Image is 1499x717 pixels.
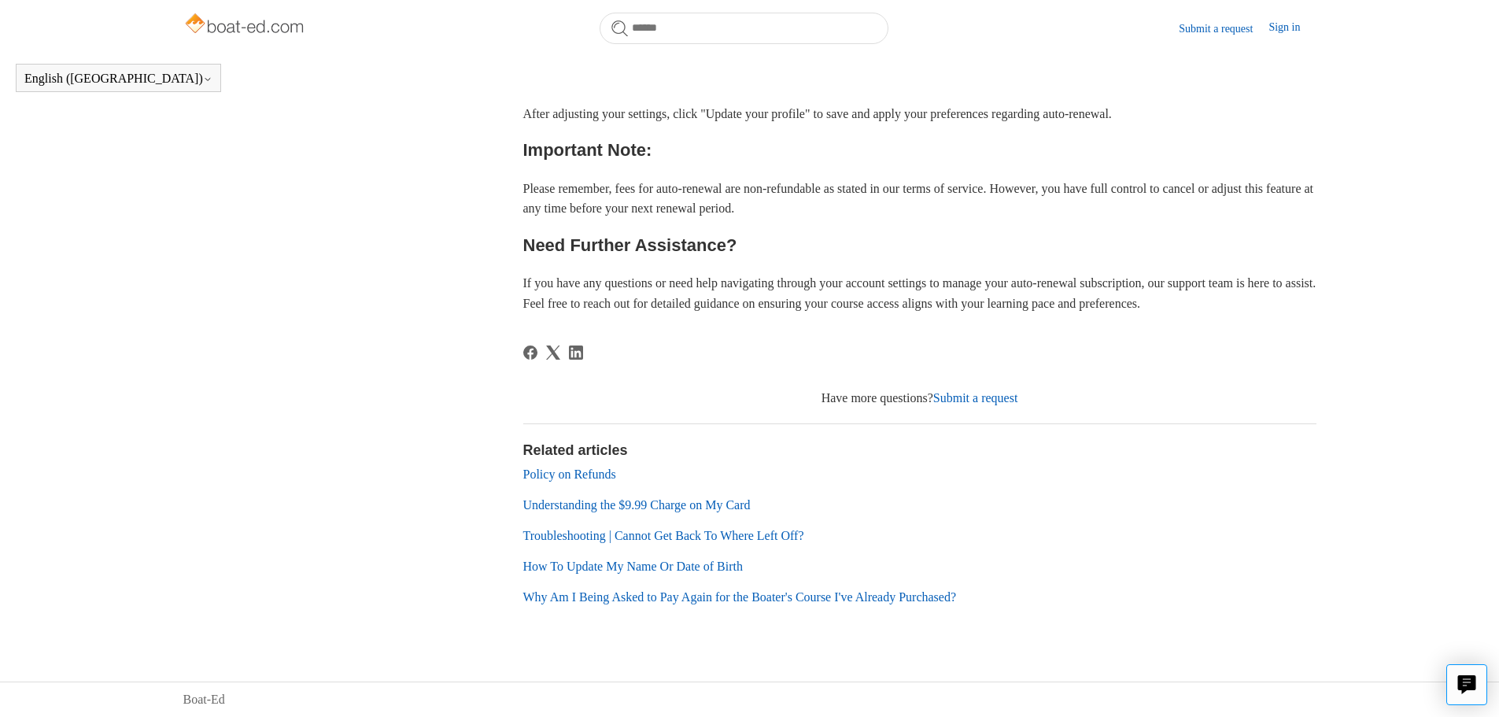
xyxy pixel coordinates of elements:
[546,346,560,360] svg: Share this page on X Corp
[523,560,743,573] a: How To Update My Name Or Date of Birth
[523,529,804,542] a: Troubleshooting | Cannot Get Back To Where Left Off?
[183,9,308,41] img: Boat-Ed Help Center home page
[523,590,957,604] a: Why Am I Being Asked to Pay Again for the Boater's Course I've Already Purchased?
[600,13,888,44] input: Search
[523,179,1316,219] p: Please remember, fees for auto-renewal are non-refundable as stated in our terms of service. Howe...
[523,231,1316,259] h2: Need Further Assistance?
[933,391,1018,405] a: Submit a request
[523,389,1316,408] div: Have more questions?
[183,690,225,709] a: Boat-Ed
[523,346,537,360] svg: Share this page on Facebook
[1446,664,1487,705] button: Live chat
[523,104,1316,124] p: After adjusting your settings, click "Update your profile" to save and apply your preferences reg...
[1179,20,1268,37] a: Submit a request
[24,72,212,86] button: English ([GEOGRAPHIC_DATA])
[569,346,583,360] a: LinkedIn
[1268,19,1316,38] a: Sign in
[523,440,1316,461] h2: Related articles
[523,346,537,360] a: Facebook
[523,136,1316,164] h2: Important Note:
[569,346,583,360] svg: Share this page on LinkedIn
[523,273,1316,313] p: If you have any questions or need help navigating through your account settings to manage your au...
[546,346,560,360] a: X Corp
[523,468,616,481] a: Policy on Refunds
[523,498,751,512] a: Understanding the $9.99 Charge on My Card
